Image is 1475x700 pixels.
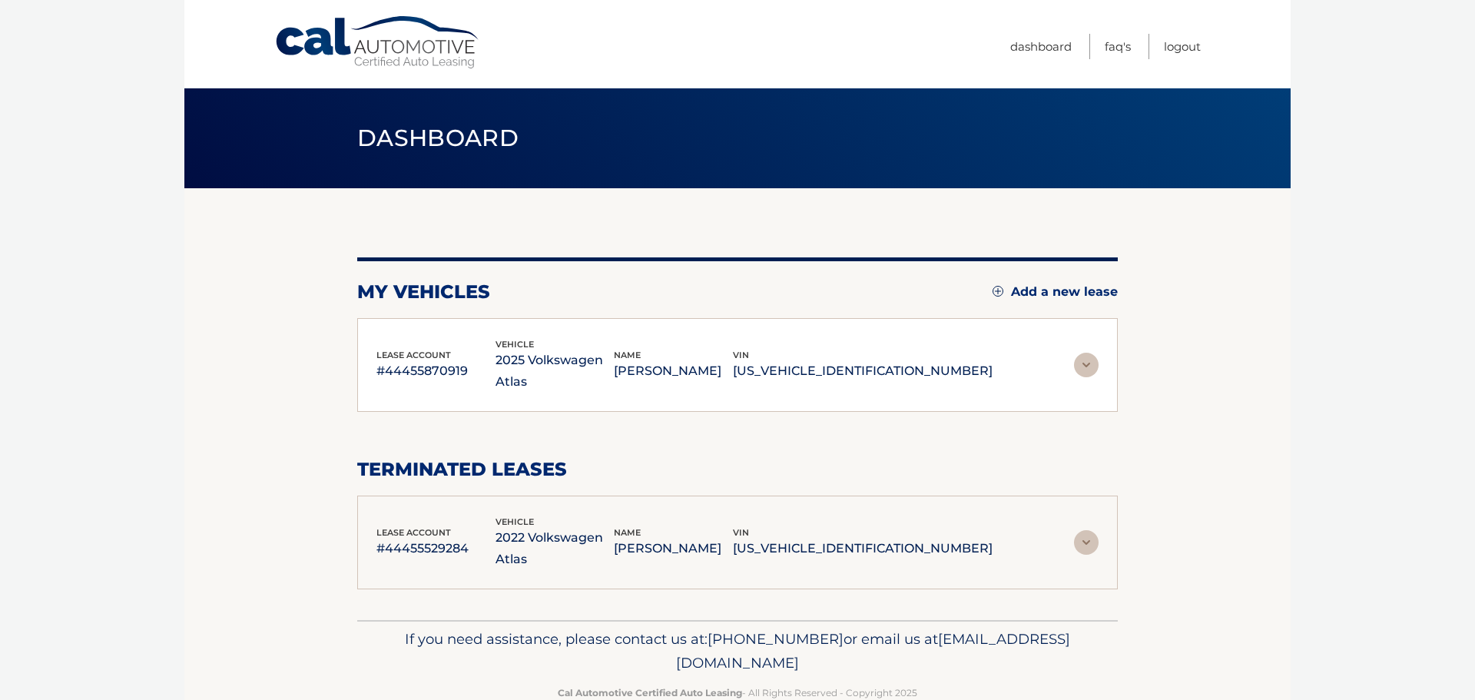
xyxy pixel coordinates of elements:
p: [US_VEHICLE_IDENTIFICATION_NUMBER] [733,360,993,382]
a: Add a new lease [993,284,1118,300]
p: [PERSON_NAME] [614,360,733,382]
span: name [614,527,641,538]
img: accordion-rest.svg [1074,353,1099,377]
p: 2022 Volkswagen Atlas [496,527,615,570]
span: vin [733,350,749,360]
p: [PERSON_NAME] [614,538,733,559]
span: lease account [376,527,451,538]
p: #44455529284 [376,538,496,559]
strong: Cal Automotive Certified Auto Leasing [558,687,742,698]
p: 2025 Volkswagen Atlas [496,350,615,393]
img: add.svg [993,286,1003,297]
span: vehicle [496,516,534,527]
h2: terminated leases [357,458,1118,481]
p: #44455870919 [376,360,496,382]
img: accordion-rest.svg [1074,530,1099,555]
span: vehicle [496,339,534,350]
p: [US_VEHICLE_IDENTIFICATION_NUMBER] [733,538,993,559]
span: Dashboard [357,124,519,152]
a: FAQ's [1105,34,1131,59]
a: Dashboard [1010,34,1072,59]
a: Cal Automotive [274,15,482,70]
span: vin [733,527,749,538]
h2: my vehicles [357,280,490,304]
a: Logout [1164,34,1201,59]
span: lease account [376,350,451,360]
span: [PHONE_NUMBER] [708,630,844,648]
span: name [614,350,641,360]
p: If you need assistance, please contact us at: or email us at [367,627,1108,676]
